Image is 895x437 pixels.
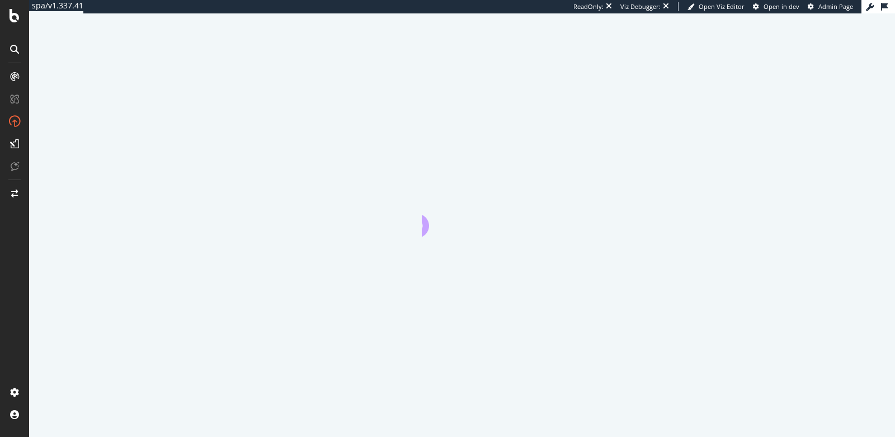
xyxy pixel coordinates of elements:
[818,2,853,11] span: Admin Page
[699,2,745,11] span: Open Viz Editor
[764,2,799,11] span: Open in dev
[687,2,745,11] a: Open Viz Editor
[808,2,853,11] a: Admin Page
[573,2,604,11] div: ReadOnly:
[422,196,502,237] div: animation
[753,2,799,11] a: Open in dev
[620,2,661,11] div: Viz Debugger:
